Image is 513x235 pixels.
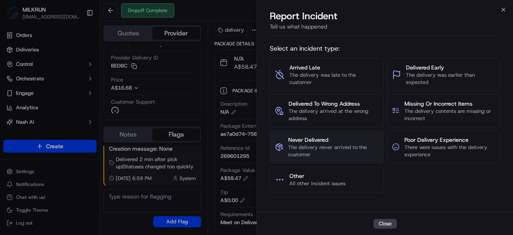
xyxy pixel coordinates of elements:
[270,94,384,127] button: Delivered To Wrong AddressThe delivery arrived at the wrong address
[406,63,495,72] span: Delivered Early
[270,58,384,91] button: Arrived LateThe delivery was late to the customer
[404,136,495,144] span: Poor Delivery Experience
[289,72,378,86] span: The delivery was late to the customer
[289,172,345,180] span: Other
[387,58,501,91] button: Delivered EarlyThe delivery was earlier than expected
[270,44,500,53] span: Select an incident type:
[270,167,384,192] button: OtherAll other incident issues
[288,136,378,144] span: Never Delivered
[404,100,495,108] span: Missing Or Incorrect Items
[404,144,495,158] span: There were issues with the delivery experience
[289,63,378,72] span: Arrived Late
[289,180,345,187] span: All other incident issues
[387,131,501,163] button: Poor Delivery ExperienceThere were issues with the delivery experience
[404,108,495,122] span: The delivery contents are missing or incorrect
[288,144,378,158] span: The delivery never arrived to the customer
[289,108,378,122] span: The delivery arrived at the wrong address
[406,72,495,86] span: The delivery was earlier than expected
[270,10,337,22] p: Report Incident
[374,219,397,229] button: Close
[270,131,384,163] button: Never DeliveredThe delivery never arrived to the customer
[387,94,501,127] button: Missing Or Incorrect ItemsThe delivery contents are missing or incorrect
[270,22,500,36] div: Tell us what happened
[289,100,378,108] span: Delivered To Wrong Address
